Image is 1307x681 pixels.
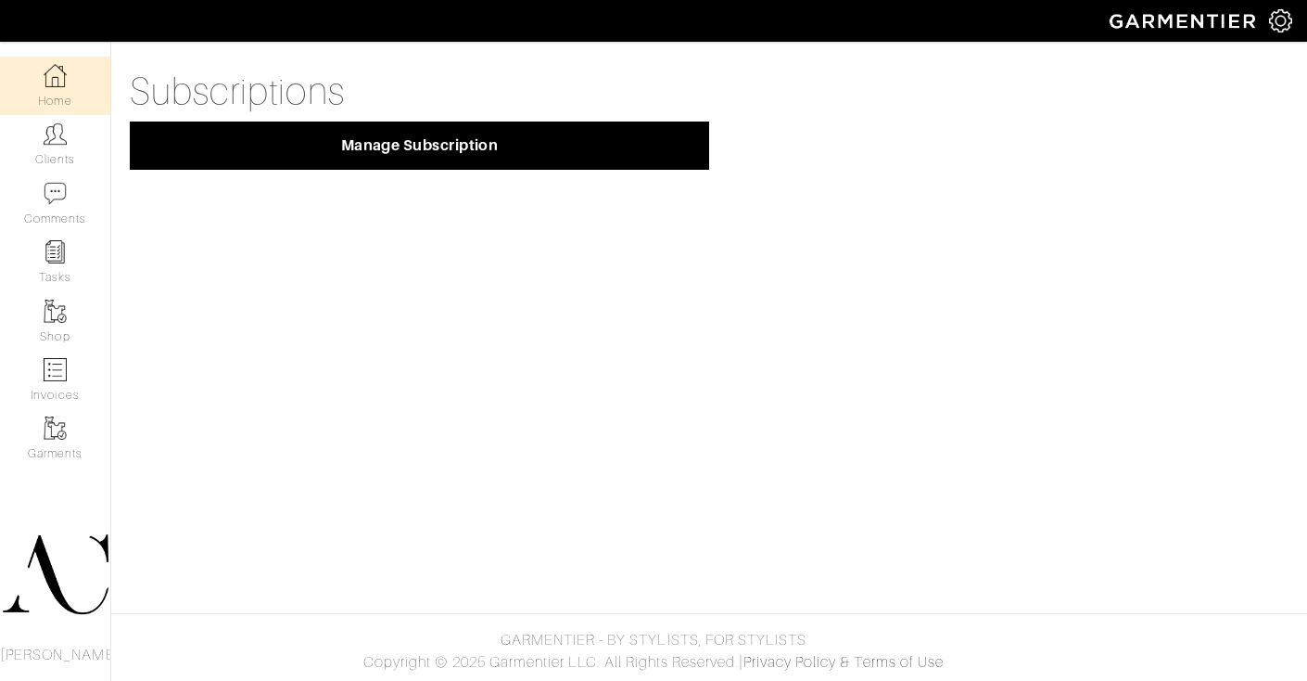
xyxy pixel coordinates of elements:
[44,240,67,263] img: reminder-icon-8004d30b9f0a5d33ae49ab947aed9ed385cf756f9e5892f1edd6e32f2345188e.png
[130,122,709,170] button: Manage Subscription
[743,654,944,671] a: Privacy Policy & Terms of Use
[1100,5,1269,37] img: garmentier-logo-header-white-b43fb05a5012e4ada735d5af1a66efaba907eab6374d6393d1fbf88cb4ef424d.png
[44,182,67,205] img: comment-icon-a0a6a9ef722e966f86d9cbdc48e553b5cf19dbc54f86b18d962a5391bc8f6eb6.png
[130,70,1288,114] h1: Subscriptions
[44,300,67,323] img: garments-icon-b7da505a4dc4fd61783c78ac3ca0ef83fa9d6f193b1c9dc38574b1d14d53ca28.png
[44,122,67,146] img: clients-icon-6bae9207a08558b7cb47a8932f037763ab4055f8c8b6bfacd5dc20c3e0201464.png
[44,64,67,87] img: dashboard-icon-dbcd8f5a0b271acd01030246c82b418ddd0df26cd7fceb0bd07c9910d44c42f6.png
[363,654,739,671] span: Copyright © 2025 Garmentier LLC. All Rights Reserved.
[1269,9,1292,32] img: gear-icon-white-bd11855cb880d31180b6d7d6211b90ccbf57a29d726f0c71d8c61bd08dd39cc2.png
[145,136,694,155] span: Manage Subscription
[44,417,67,440] img: garments-icon-b7da505a4dc4fd61783c78ac3ca0ef83fa9d6f193b1c9dc38574b1d14d53ca28.png
[44,358,67,381] img: orders-icon-0abe47150d42831381b5fb84f609e132dff9fe21cb692f30cb5eec754e2cba89.png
